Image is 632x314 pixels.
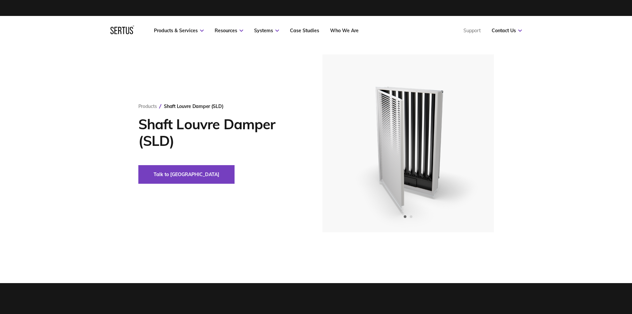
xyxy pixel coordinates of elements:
a: Case Studies [290,28,319,34]
a: Products & Services [154,28,204,34]
a: Contact Us [492,28,522,34]
a: Products [138,103,157,109]
a: Systems [254,28,279,34]
button: Talk to [GEOGRAPHIC_DATA] [138,165,235,184]
a: Who We Are [330,28,359,34]
a: Resources [215,28,243,34]
a: Support [463,28,481,34]
span: Go to slide 2 [410,215,412,218]
h1: Shaft Louvre Damper (SLD) [138,116,303,149]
